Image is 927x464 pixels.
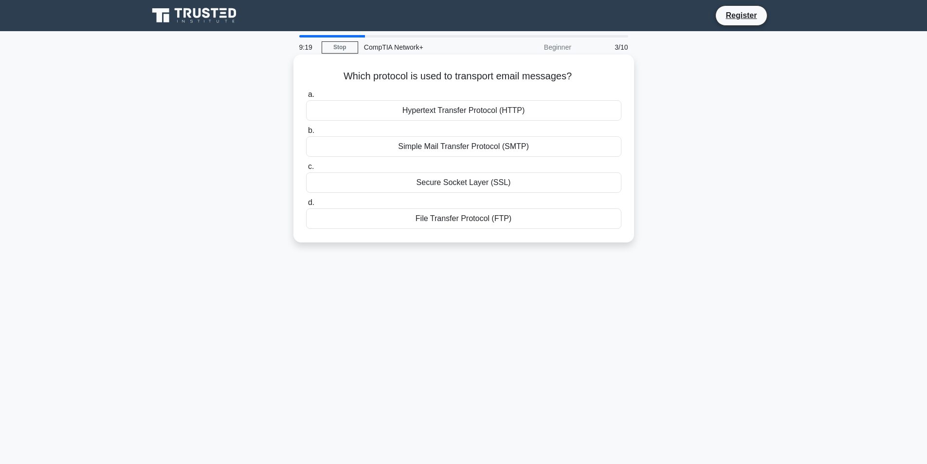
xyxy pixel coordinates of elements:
div: 9:19 [293,37,322,57]
div: Hypertext Transfer Protocol (HTTP) [306,100,621,121]
div: Simple Mail Transfer Protocol (SMTP) [306,136,621,157]
h5: Which protocol is used to transport email messages? [305,70,622,83]
a: Stop [322,41,358,54]
div: Secure Socket Layer (SSL) [306,172,621,193]
a: Register [720,9,763,21]
div: File Transfer Protocol (FTP) [306,208,621,229]
span: c. [308,162,314,170]
span: a. [308,90,314,98]
div: CompTIA Network+ [358,37,492,57]
div: Beginner [492,37,577,57]
span: d. [308,198,314,206]
div: 3/10 [577,37,634,57]
span: b. [308,126,314,134]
